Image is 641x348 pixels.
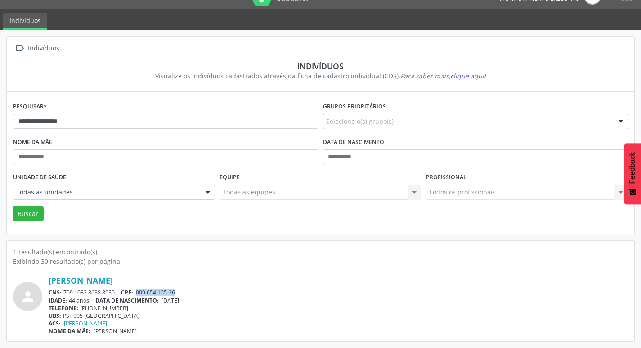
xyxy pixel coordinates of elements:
[49,304,628,312] div: [PHONE_NUMBER]
[323,136,384,149] label: Data de nascimento
[49,312,61,320] span: UBS:
[323,100,386,114] label: Grupos prioritários
[95,297,159,304] span: DATA DE NASCIMENTO:
[161,297,179,304] span: [DATE]
[49,312,628,320] div: PSF 005 [GEOGRAPHIC_DATA]
[13,100,47,114] label: Pesquisar
[49,327,90,335] span: NOME DA MÃE:
[220,171,240,185] label: Equipe
[26,42,61,55] div: Indivíduos
[3,13,47,30] a: Indivíduos
[624,143,641,204] button: Feedback - Mostrar pesquisa
[13,247,628,257] div: 1 resultado(s) encontrado(s)
[628,152,637,184] span: Feedback
[49,289,628,296] div: 709 1082 8638 8930
[19,61,622,71] div: Indivíduos
[450,72,486,80] span: clique aqui!
[49,276,113,285] a: [PERSON_NAME]
[426,171,466,185] label: Profissional
[13,171,66,185] label: Unidade de saúde
[49,297,628,304] div: 44 anos
[19,71,622,81] div: Visualize os indivíduos cadastrados através da ficha de cadastro individual (CDS).
[13,136,52,149] label: Nome da mãe
[64,320,107,327] a: [PERSON_NAME]
[49,304,78,312] span: TELEFONE:
[20,289,36,305] i: person
[121,289,133,296] span: CPF:
[94,327,137,335] span: [PERSON_NAME]
[13,42,26,55] i: 
[13,42,61,55] a:  Indivíduos
[49,320,61,327] span: ACS:
[49,289,62,296] span: CNS:
[326,117,394,126] span: Selecione o(s) grupo(s)
[13,206,44,221] button: Buscar
[49,297,67,304] span: IDADE:
[400,72,486,80] i: Para saber mais,
[16,188,197,197] span: Todas as unidades
[136,289,175,296] span: 009.654.165-26
[13,257,628,266] div: Exibindo 30 resultado(s) por página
